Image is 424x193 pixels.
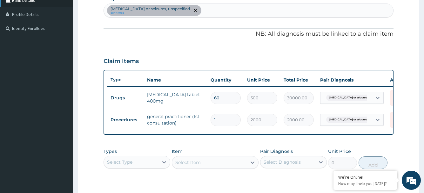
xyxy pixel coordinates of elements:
div: We're Online! [338,174,392,180]
textarea: Type your message and hit 'Enter' [3,127,121,149]
td: [MEDICAL_DATA] tablet 400mg [144,88,207,107]
td: general practitioner (1st consultation) [144,110,207,129]
img: d_794563401_company_1708531726252_794563401 [12,32,26,48]
label: Unit Price [328,148,351,154]
small: confirmed [111,11,190,15]
th: Pair Diagnosis [317,74,387,86]
p: [MEDICAL_DATA] or seizures, unspecified [111,6,190,11]
td: Procedures [107,114,144,126]
td: Drugs [107,92,144,104]
div: Select Diagnosis [264,159,301,165]
button: Add [359,156,387,169]
span: remove selection option [193,8,199,13]
th: Quantity [207,74,244,86]
label: Pair Diagnosis [260,148,293,154]
span: We're online! [37,57,88,121]
th: Name [144,74,207,86]
p: How may I help you today? [338,181,392,186]
th: Actions [387,74,419,86]
div: Minimize live chat window [104,3,119,18]
span: [MEDICAL_DATA] or seizures, unspecif... [326,95,384,101]
th: Total Price [280,74,317,86]
p: NB: All diagnosis must be linked to a claim item [104,30,393,38]
label: Types [104,149,117,154]
label: Item [172,148,183,154]
span: [MEDICAL_DATA] or seizures, unspecif... [326,117,384,123]
h3: Claim Items [104,58,139,65]
th: Type [107,74,144,86]
div: Select Type [107,159,132,165]
th: Unit Price [244,74,280,86]
div: Chat with us now [33,36,107,44]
